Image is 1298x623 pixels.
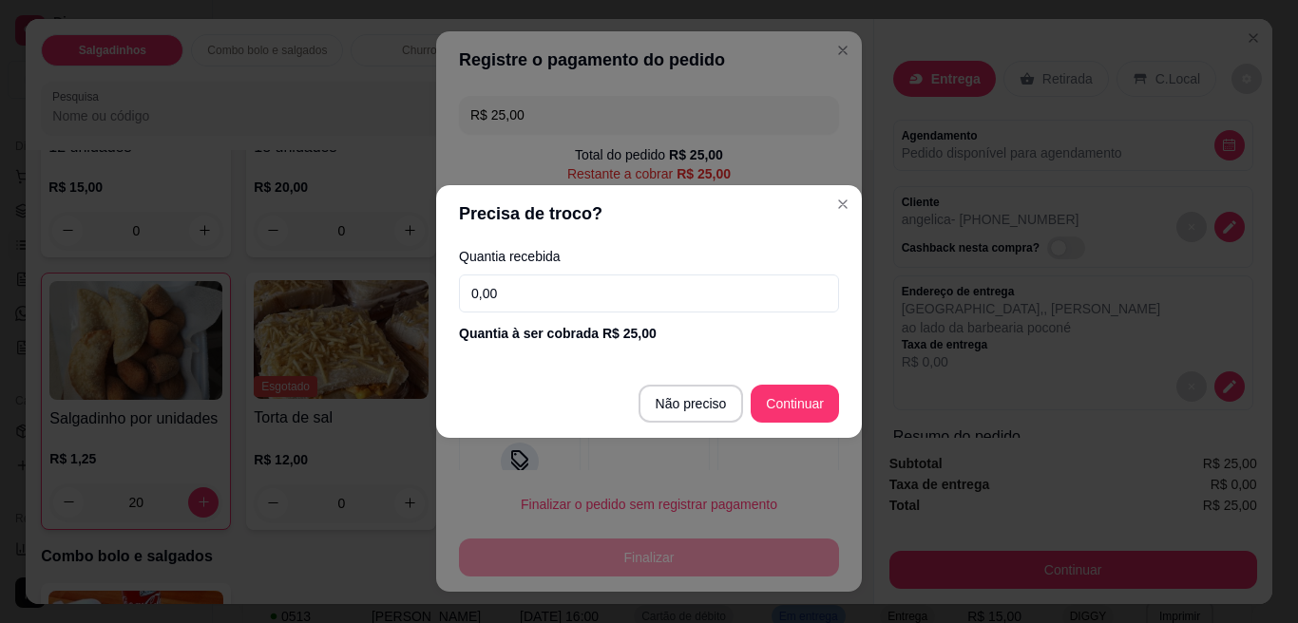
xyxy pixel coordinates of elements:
[828,189,858,219] button: Close
[459,324,839,343] div: Quantia à ser cobrada R$ 25,00
[436,185,862,242] header: Precisa de troco?
[459,250,839,263] label: Quantia recebida
[751,385,839,423] button: Continuar
[639,385,744,423] button: Não preciso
